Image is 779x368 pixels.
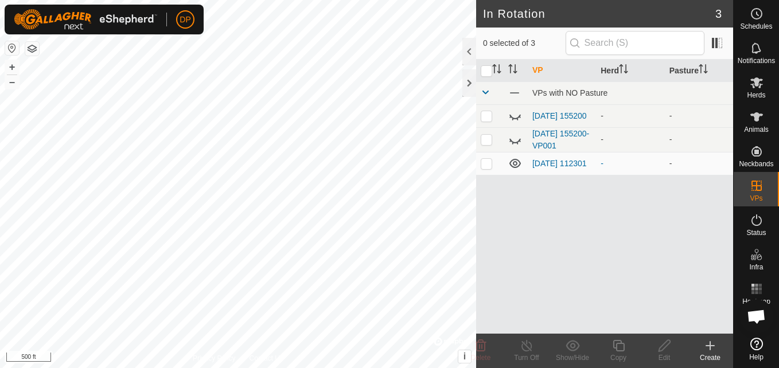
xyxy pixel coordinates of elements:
[532,111,587,120] a: [DATE] 155200
[566,31,704,55] input: Search (S)
[641,353,687,363] div: Edit
[532,88,729,97] div: VPs with NO Pasture
[504,353,550,363] div: Turn Off
[5,75,19,89] button: –
[596,60,664,82] th: Herd
[665,60,733,82] th: Pasture
[528,60,596,82] th: VP
[483,7,715,21] h2: In Rotation
[5,41,19,55] button: Reset Map
[508,66,517,75] p-sorticon: Activate to sort
[715,5,722,22] span: 3
[619,66,628,75] p-sorticon: Activate to sort
[665,127,733,152] td: -
[492,66,501,75] p-sorticon: Activate to sort
[532,129,589,150] a: [DATE] 155200-VP001
[601,134,660,146] div: -
[665,104,733,127] td: -
[193,353,236,363] a: Privacy Policy
[699,66,708,75] p-sorticon: Activate to sort
[749,354,764,361] span: Help
[550,353,595,363] div: Show/Hide
[180,14,190,26] span: DP
[747,92,765,99] span: Herds
[665,152,733,175] td: -
[749,264,763,271] span: Infra
[740,23,772,30] span: Schedules
[734,333,779,365] a: Help
[471,354,491,362] span: Delete
[463,351,466,361] span: i
[532,159,587,168] a: [DATE] 112301
[746,229,766,236] span: Status
[738,57,775,64] span: Notifications
[250,353,283,363] a: Contact Us
[601,158,660,170] div: -
[742,298,770,305] span: Heatmap
[601,110,660,122] div: -
[5,60,19,74] button: +
[595,353,641,363] div: Copy
[750,195,762,202] span: VPs
[739,160,773,167] span: Neckbands
[483,37,566,49] span: 0 selected of 3
[687,353,733,363] div: Create
[14,9,157,30] img: Gallagher Logo
[458,350,471,363] button: i
[25,42,39,56] button: Map Layers
[739,299,774,334] div: Open chat
[744,126,769,133] span: Animals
